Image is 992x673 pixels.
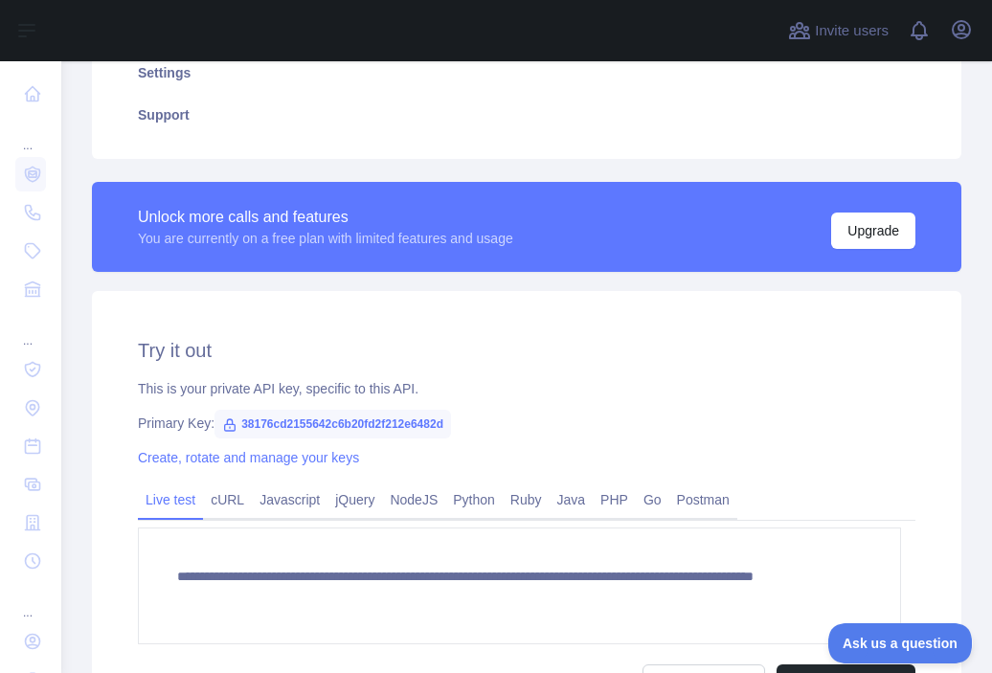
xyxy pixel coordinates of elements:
a: NodeJS [382,484,445,515]
div: You are currently on a free plan with limited features and usage [138,229,513,248]
div: Unlock more calls and features [138,206,513,229]
a: Java [550,484,594,515]
h2: Try it out [138,337,915,364]
div: ... [15,115,46,153]
a: Postman [669,484,737,515]
a: Ruby [503,484,550,515]
a: Settings [115,52,938,94]
a: PHP [593,484,636,515]
a: Live test [138,484,203,515]
a: Support [115,94,938,136]
button: Upgrade [831,213,915,249]
div: This is your private API key, specific to this API. [138,379,915,398]
span: Invite users [815,20,889,42]
a: Go [636,484,669,515]
a: cURL [203,484,252,515]
a: Python [445,484,503,515]
div: ... [15,582,46,620]
a: Create, rotate and manage your keys [138,450,359,465]
button: Invite users [784,15,892,46]
iframe: Toggle Customer Support [828,623,973,663]
a: Javascript [252,484,327,515]
a: jQuery [327,484,382,515]
div: ... [15,310,46,348]
div: Primary Key: [138,414,915,433]
span: 38176cd2155642c6b20fd2f212e6482d [214,410,451,438]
